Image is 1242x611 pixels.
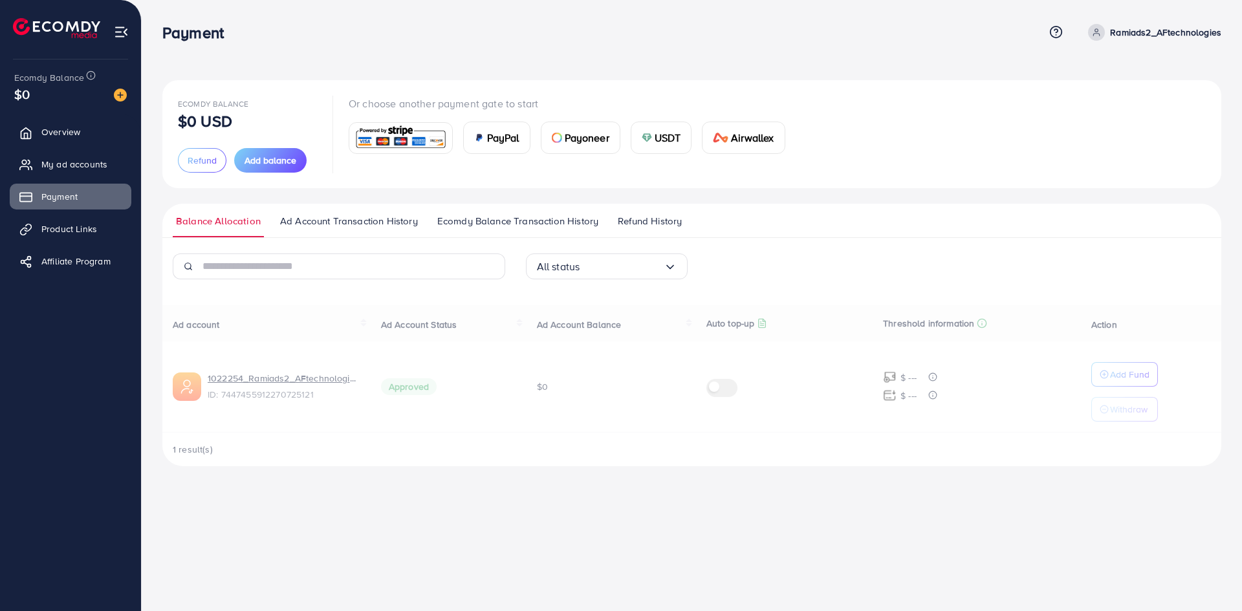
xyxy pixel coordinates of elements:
span: Airwallex [731,130,774,145]
button: Refund [178,148,226,173]
a: Ramiads2_AFtechnologies [1083,24,1221,41]
img: card [642,133,652,143]
iframe: Chat [1187,553,1232,601]
a: cardPayPal [463,122,530,154]
a: Affiliate Program [10,248,131,274]
span: Ecomdy Balance [178,98,248,109]
img: image [114,89,127,102]
span: Ecomdy Balance Transaction History [437,214,598,228]
img: logo [13,18,100,38]
span: Refund History [618,214,682,228]
span: Affiliate Program [41,255,111,268]
a: cardPayoneer [541,122,620,154]
input: Search for option [580,257,663,277]
span: Ecomdy Balance [14,71,84,84]
a: cardUSDT [631,122,692,154]
p: Ramiads2_AFtechnologies [1110,25,1221,40]
span: PayPal [487,130,519,145]
img: card [713,133,728,143]
img: card [353,124,448,152]
span: Balance Allocation [176,214,261,228]
p: Or choose another payment gate to start [349,96,796,111]
a: Product Links [10,216,131,242]
a: card [349,122,453,154]
img: card [474,133,485,143]
span: $0 [14,85,30,103]
a: My ad accounts [10,151,131,177]
div: Search for option [526,253,688,279]
span: My ad accounts [41,158,107,171]
a: Overview [10,119,131,145]
button: Add balance [234,148,307,173]
span: USDT [655,130,681,145]
a: Payment [10,184,131,209]
span: Ad Account Transaction History [280,214,418,228]
h3: Payment [162,23,234,42]
span: Product Links [41,222,97,235]
span: Refund [188,154,217,167]
span: Payment [41,190,78,203]
span: All status [537,257,580,277]
span: Add balance [245,154,296,167]
img: menu [114,25,129,39]
img: card [552,133,562,143]
span: Overview [41,125,80,138]
span: Payoneer [565,130,609,145]
p: $0 USD [178,113,232,129]
a: cardAirwallex [702,122,785,154]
